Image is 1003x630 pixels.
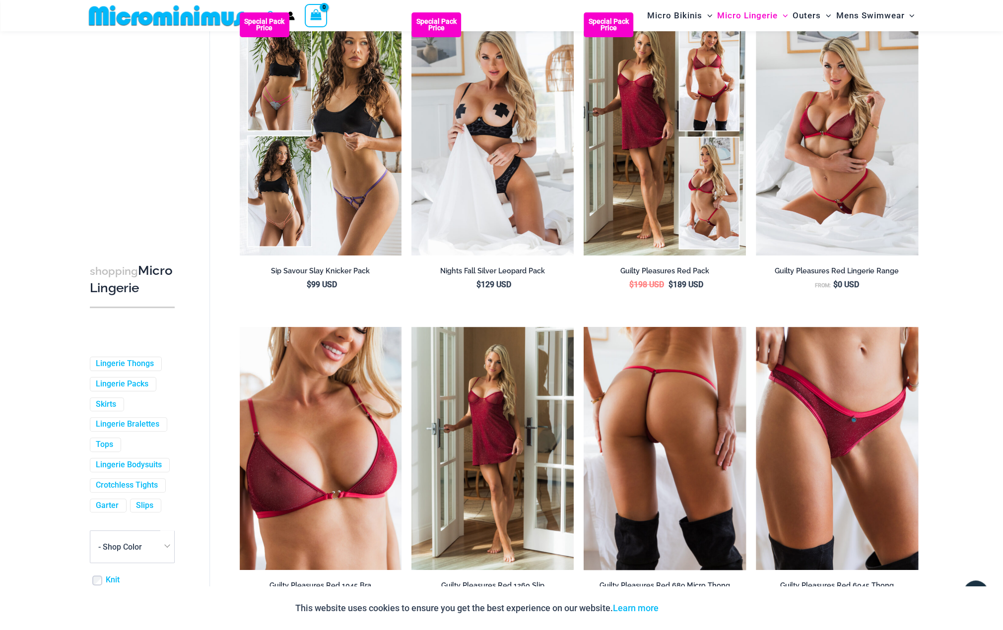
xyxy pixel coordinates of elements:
img: Guilty Pleasures Red Collection Pack F [584,12,746,255]
img: Collection Pack (9) [240,12,402,255]
a: Nights Fall Silver Leopard Pack [411,266,574,279]
a: Slips [136,501,153,511]
span: Outers [793,3,821,28]
a: Guilty Pleasures Red 1045 Bra 01Guilty Pleasures Red 1045 Bra 02Guilty Pleasures Red 1045 Bra 02 [240,327,402,570]
button: Accept [666,596,708,620]
img: Guilty Pleasures Red 1045 Bra 689 Micro 05 [756,12,918,255]
a: Guilty Pleasures Red 1045 Bra 689 Micro 05Guilty Pleasures Red 1045 Bra 689 Micro 06Guilty Pleasu... [756,12,918,255]
bdi: 129 USD [476,280,511,289]
b: Special Pack Price [584,18,633,31]
a: Lingerie Packs [96,379,148,389]
h2: Sip Savour Slay Knicker Pack [240,266,402,276]
span: From: [815,282,831,289]
bdi: 189 USD [668,280,703,289]
a: Lingerie Thongs [96,359,154,369]
img: Guilty Pleasures Red 6045 Thong 01 [756,327,918,570]
span: - Shop Color [98,542,142,552]
h2: Nights Fall Silver Leopard Pack [411,266,574,276]
h2: Guilty Pleasures Red Lingerie Range [756,266,918,276]
bdi: 99 USD [307,280,337,289]
h2: Guilty Pleasures Red 689 Micro Thong [584,581,746,590]
span: Menu Toggle [778,3,788,28]
img: Guilty Pleasures Red 1260 Slip 01 [411,327,574,570]
span: Menu Toggle [821,3,831,28]
span: Menu Toggle [702,3,712,28]
a: Knit [106,575,120,586]
a: Guilty Pleasures Red Lingerie Range [756,266,918,279]
a: Collection Pack (9) Collection Pack b (5)Collection Pack b (5) [240,12,402,255]
span: $ [833,280,838,289]
a: Crotchless Tights [96,480,158,491]
img: MM SHOP LOGO FLAT [85,4,248,27]
p: This website uses cookies to ensure you get the best experience on our website. [295,601,659,616]
h2: Guilty Pleasures Red 1045 Bra [240,581,402,590]
a: Guilty Pleasures Red Collection Pack F Guilty Pleasures Red Collection Pack BGuilty Pleasures Red... [584,12,746,255]
a: Guilty Pleasures Red 689 Micro 01Guilty Pleasures Red 689 Micro 02Guilty Pleasures Red 689 Micro 02 [584,327,746,570]
h3: Micro Lingerie [90,262,175,297]
a: Guilty Pleasures Red 1260 Slip 01Guilty Pleasures Red 1260 Slip 02Guilty Pleasures Red 1260 Slip 02 [411,327,574,570]
iframe: TrustedSite Certified [90,33,179,232]
a: Tops [96,440,113,450]
a: Lingerie Bodysuits [96,460,162,470]
a: Sip Savour Slay Knicker Pack [240,266,402,279]
span: $ [307,280,311,289]
a: OutersMenu ToggleMenu Toggle [790,3,833,28]
a: Guilty Pleasures Red Pack [584,266,746,279]
b: Special Pack Price [240,18,289,31]
a: Lingerie Bralettes [96,420,159,430]
a: View Shopping Cart, empty [305,4,328,27]
span: $ [476,280,481,289]
a: Account icon link [286,11,295,20]
bdi: 0 USD [833,280,859,289]
h2: Guilty Pleasures Red 6045 Thong [756,581,918,590]
a: Learn more [613,603,659,613]
span: Mens Swimwear [836,3,904,28]
a: Guilty Pleasures Red 6045 Thong 01Guilty Pleasures Red 6045 Thong 02Guilty Pleasures Red 6045 Tho... [756,327,918,570]
a: Skirts [96,399,116,410]
a: Guilty Pleasures Red 689 Micro Thong [584,581,746,594]
a: Search icon link [267,9,276,22]
h2: Guilty Pleasures Red 1260 Slip [411,581,574,590]
a: Micro LingerieMenu ToggleMenu Toggle [715,3,790,28]
a: Mens SwimwearMenu ToggleMenu Toggle [833,3,917,28]
img: Guilty Pleasures Red 1045 Bra 01 [240,327,402,570]
a: Micro BikinisMenu ToggleMenu Toggle [645,3,715,28]
span: $ [668,280,672,289]
img: Nights Fall Silver Leopard 1036 Bra 6046 Thong 09v2 [411,12,574,255]
nav: Site Navigation [643,1,919,30]
span: Micro Lingerie [717,3,778,28]
h2: Guilty Pleasures Red Pack [584,266,746,276]
a: Garter [96,501,119,511]
span: Micro Bikinis [647,3,702,28]
a: Guilty Pleasures Red 6045 Thong [756,581,918,594]
span: Menu Toggle [904,3,914,28]
span: $ [629,280,633,289]
a: Guilty Pleasures Red 1045 Bra [240,581,402,594]
span: - Shop Color [90,531,175,564]
span: - Shop Color [90,531,174,563]
img: Guilty Pleasures Red 689 Micro 02 [584,327,746,570]
bdi: 198 USD [629,280,664,289]
a: Nights Fall Silver Leopard 1036 Bra 6046 Thong 09v2 Nights Fall Silver Leopard 1036 Bra 6046 Thon... [411,12,574,255]
a: Guilty Pleasures Red 1260 Slip [411,581,574,594]
span: shopping [90,265,138,277]
b: Special Pack Price [411,18,461,31]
